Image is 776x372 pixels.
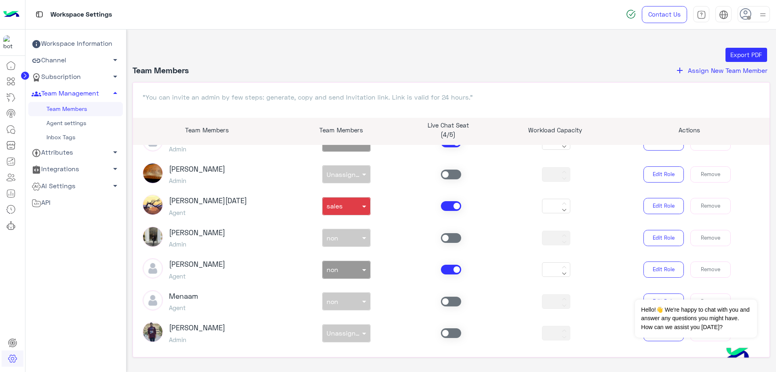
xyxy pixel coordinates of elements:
button: Remove [690,198,731,214]
h5: Agent [169,272,225,280]
a: Team Members [28,102,123,116]
h5: Agent [169,209,247,216]
img: picture [143,322,163,342]
p: Team Members [133,125,282,135]
p: Live Chat Seat [401,121,496,130]
a: Workspace Information [28,36,123,52]
h3: [PERSON_NAME][DATE] [169,196,247,205]
h3: [PERSON_NAME] [169,228,225,237]
a: Agent settings [28,116,123,130]
p: Workspace Settings [51,9,112,20]
h5: Admin [169,336,225,343]
h5: Admin [169,240,225,248]
span: arrow_drop_down [110,147,120,157]
p: Actions [615,125,763,135]
button: addAssign New Team Member [673,65,770,76]
h3: Menaam [169,292,198,301]
button: Edit Role [643,230,684,246]
img: hulul-logo.png [723,340,752,368]
img: tab [34,9,44,19]
span: arrow_drop_down [110,55,120,65]
img: profile [758,10,768,20]
span: arrow_drop_down [110,72,120,81]
span: Export PDF [730,51,762,58]
button: Edit Role [643,261,684,278]
span: Assign New Team Member [688,66,768,74]
img: tab [697,10,706,19]
h5: Agent [169,304,198,311]
img: picture [143,227,163,247]
h3: [PERSON_NAME] [169,260,225,269]
img: 713415422032625 [3,35,18,50]
h3: [PERSON_NAME] [169,165,225,174]
a: Inbox Tags [28,130,123,145]
h5: Admin [169,177,225,184]
p: Team Members [293,125,388,135]
i: add [675,66,685,75]
img: ACg8ocJAd9cmCV_lg36ov6Kt_yM79juuS8Adv9pU2f3caa9IOlWTjQo=s96-c [143,195,163,215]
a: Channel [28,52,123,69]
img: tab [719,10,728,19]
img: Logo [3,6,19,23]
img: defaultAdmin.png [143,290,163,310]
a: API [28,194,123,211]
button: Remove [690,261,731,278]
h4: Team Members [133,65,189,76]
a: tab [693,6,709,23]
p: Workload Capacity [508,125,603,135]
span: arrow_drop_down [110,164,120,174]
a: Subscription [28,69,123,85]
img: defaultAdmin.png [143,258,163,278]
p: (4/5) [401,130,496,139]
button: Edit Role [643,198,684,214]
a: Attributes [28,145,123,161]
a: Integrations [28,161,123,178]
h5: Admin [169,145,225,153]
span: API [32,198,51,208]
span: arrow_drop_down [110,181,120,191]
a: Contact Us [642,6,687,23]
button: Remove [690,230,731,246]
img: spinner [626,9,636,19]
a: AI Settings [28,178,123,194]
button: Remove [690,166,731,183]
span: Hello!👋 We're happy to chat with you and answer any questions you might have. How can we assist y... [635,300,757,338]
img: picture [143,163,163,183]
a: Team Management [28,85,123,102]
span: arrow_drop_up [110,88,120,98]
button: Export PDF [725,48,767,62]
p: "You can invite an admin by few steps: generate, copy and send Invitation link. Link is valid for... [143,92,760,102]
h3: [PERSON_NAME] [169,323,225,332]
button: Edit Role [643,166,684,183]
